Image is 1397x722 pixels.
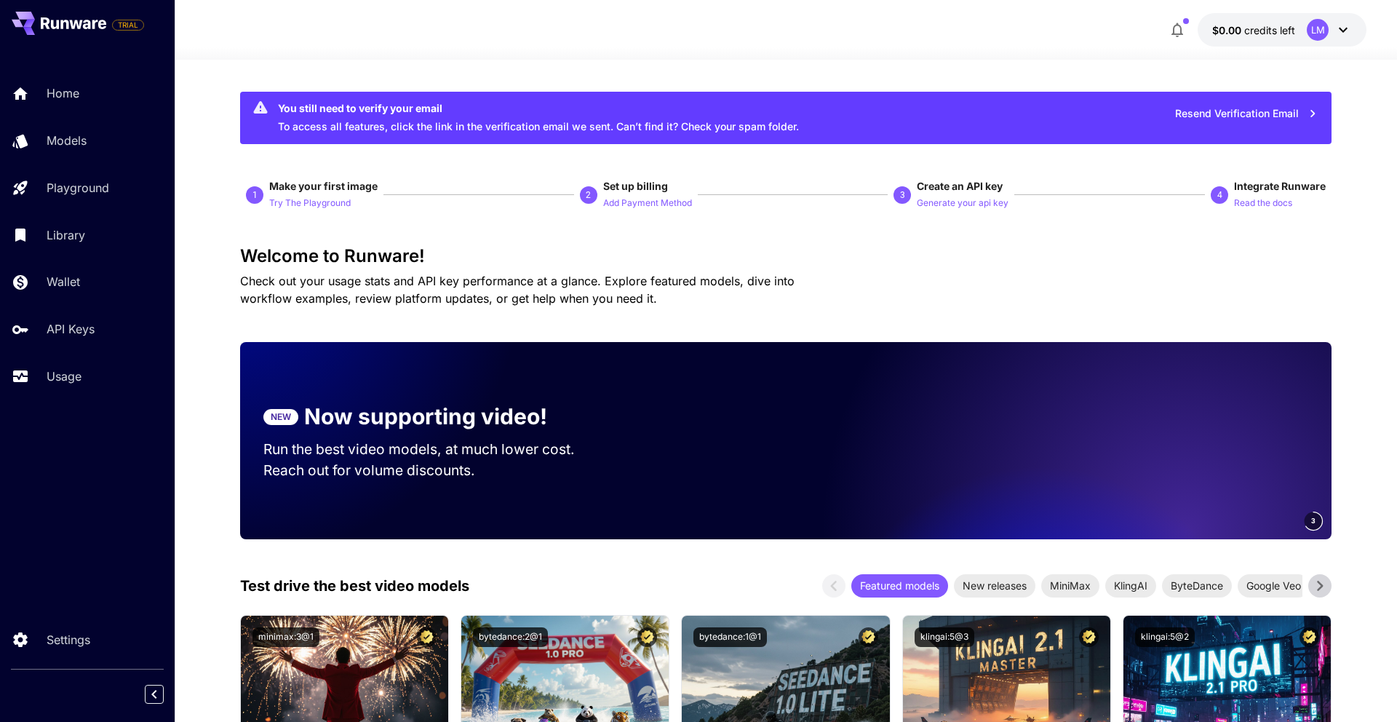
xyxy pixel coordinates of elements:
[1105,574,1156,598] div: KlingAI
[240,575,469,597] p: Test drive the best video models
[252,627,319,647] button: minimax:3@1
[900,189,905,202] p: 3
[240,246,1332,266] h3: Welcome to Runware!
[1167,99,1326,129] button: Resend Verification Email
[917,194,1008,211] button: Generate your api key
[47,179,109,197] p: Playground
[263,460,602,481] p: Reach out for volume discounts.
[1162,574,1232,598] div: ByteDance
[47,226,85,244] p: Library
[917,197,1008,210] p: Generate your api key
[603,180,668,192] span: Set up billing
[851,578,948,593] span: Featured models
[278,96,799,140] div: To access all features, click the link in the verification email we sent. Can’t find it? Check yo...
[269,180,378,192] span: Make your first image
[1212,24,1244,36] span: $0.00
[1105,578,1156,593] span: KlingAI
[47,320,95,338] p: API Keys
[586,189,591,202] p: 2
[693,627,767,647] button: bytedance:1@1
[113,20,143,31] span: TRIAL
[1238,574,1310,598] div: Google Veo
[1244,24,1295,36] span: credits left
[1041,574,1099,598] div: MiniMax
[917,180,1003,192] span: Create an API key
[1079,627,1099,647] button: Certified Model – Vetted for best performance and includes a commercial license.
[1135,627,1195,647] button: klingai:5@2
[859,627,878,647] button: Certified Model – Vetted for best performance and includes a commercial license.
[637,627,657,647] button: Certified Model – Vetted for best performance and includes a commercial license.
[1041,578,1099,593] span: MiniMax
[145,685,164,704] button: Collapse sidebar
[47,84,79,102] p: Home
[269,194,351,211] button: Try The Playground
[851,574,948,598] div: Featured models
[1198,13,1366,47] button: $0.00LM
[47,631,90,648] p: Settings
[954,574,1035,598] div: New releases
[417,627,437,647] button: Certified Model – Vetted for best performance and includes a commercial license.
[1162,578,1232,593] span: ByteDance
[263,439,602,460] p: Run the best video models, at much lower cost.
[1311,515,1316,526] span: 3
[1234,194,1292,211] button: Read the docs
[240,274,795,306] span: Check out your usage stats and API key performance at a glance. Explore featured models, dive int...
[1238,578,1310,593] span: Google Veo
[271,410,291,424] p: NEW
[156,681,175,707] div: Collapse sidebar
[1307,19,1329,41] div: LM
[112,16,144,33] span: Add your payment card to enable full platform functionality.
[1212,23,1295,38] div: $0.00
[269,197,351,210] p: Try The Playground
[252,189,258,202] p: 1
[1234,197,1292,210] p: Read the docs
[603,197,692,210] p: Add Payment Method
[47,132,87,149] p: Models
[954,578,1035,593] span: New releases
[47,273,80,290] p: Wallet
[304,400,547,433] p: Now supporting video!
[603,194,692,211] button: Add Payment Method
[47,368,81,385] p: Usage
[1234,180,1326,192] span: Integrate Runware
[1300,627,1319,647] button: Certified Model – Vetted for best performance and includes a commercial license.
[473,627,548,647] button: bytedance:2@1
[1217,189,1222,202] p: 4
[278,100,799,116] div: You still need to verify your email
[915,627,974,647] button: klingai:5@3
